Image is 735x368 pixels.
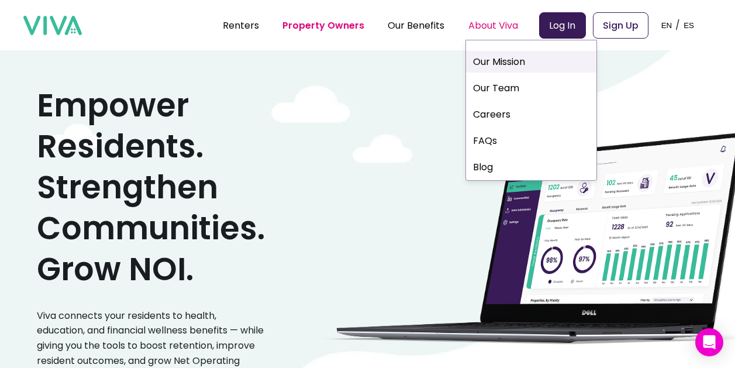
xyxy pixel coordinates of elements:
[468,11,518,40] div: About Viva
[466,77,596,99] a: Our Team
[466,130,596,152] a: FAQs
[37,85,265,290] h1: Empower Residents. Strengthen Communities. Grow NOI.
[539,12,586,39] a: Log In
[388,11,444,40] div: Our Benefits
[593,12,648,39] a: Sign Up
[658,7,676,43] button: EN
[695,328,723,356] div: Open Intercom Messenger
[466,156,596,178] a: Blog
[466,51,596,73] a: Our Mission
[466,104,596,125] a: Careers
[680,7,698,43] button: ES
[675,16,680,34] p: /
[223,19,259,32] a: Renters
[23,16,82,36] img: viva
[282,19,364,32] a: Property Owners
